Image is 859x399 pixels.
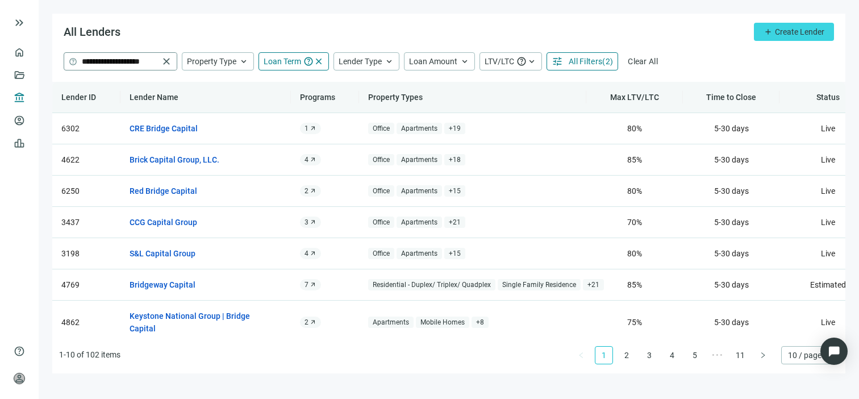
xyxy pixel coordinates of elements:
span: Max LTV/LTC [610,93,659,102]
span: arrow_outward [310,125,316,132]
a: Red Bridge Capital [130,185,197,197]
span: 70 % [627,218,642,227]
span: Loan Term [264,57,301,66]
span: 80 % [627,249,642,258]
span: Lender Name [130,93,178,102]
span: 75 % [627,318,642,327]
a: 3 [641,347,658,364]
button: addCreate Lender [754,23,834,41]
span: 80 % [627,124,642,133]
span: Create Lender [775,27,824,36]
span: left [578,352,585,359]
li: Next Page [754,346,772,364]
li: 11 [731,346,749,364]
span: person [14,373,25,384]
span: + 21 [444,217,465,228]
a: 5 [686,347,703,364]
li: 1 [595,346,613,364]
span: Lender Type [339,57,382,66]
span: 10 / page [788,347,832,364]
span: add [764,27,773,36]
span: keyboard_arrow_up [384,56,394,66]
span: keyboard_arrow_up [239,56,249,66]
span: + 18 [444,154,465,166]
span: Apartments [397,123,442,135]
a: Keystone National Group | Bridge Capital [130,310,270,335]
button: Clear All [623,52,663,70]
span: 4 [305,155,308,164]
td: 3437 [52,207,120,238]
td: 5-30 days [683,176,779,207]
span: arrow_outward [310,219,316,226]
span: help [516,56,527,66]
span: Status [816,93,840,102]
li: 2 [618,346,636,364]
span: 4 [305,249,308,258]
div: Page Size [781,346,839,364]
td: 5-30 days [683,144,779,176]
span: arrow_outward [310,156,316,163]
li: 3 [640,346,658,364]
span: Office [368,248,394,260]
td: 5-30 days [683,207,779,238]
td: 5-30 days [683,301,779,344]
span: arrow_outward [310,319,316,326]
span: 1 [305,124,308,133]
span: + 19 [444,123,465,135]
span: Clear All [628,57,658,66]
span: Office [368,185,394,197]
span: help [14,346,25,357]
span: Office [368,123,394,135]
span: account_balance [14,92,22,103]
td: 4862 [52,301,120,344]
a: Brick Capital Group, LLC. [130,153,219,166]
li: Next 5 Pages [708,346,727,364]
span: 80 % [627,186,642,196]
a: CCG Capital Group [130,216,197,228]
span: 85 % [627,155,642,164]
span: Estimated [810,280,846,289]
span: close [314,56,324,66]
span: Loan Amount [409,57,457,66]
li: 5 [686,346,704,364]
span: Live [821,318,835,327]
span: Time to Close [706,93,756,102]
span: Apartments [397,185,442,197]
button: right [754,346,772,364]
span: 2 [305,186,308,196]
button: keyboard_double_arrow_right [12,16,26,30]
div: Open Intercom Messenger [820,338,848,365]
span: Live [821,186,835,196]
span: + 21 [583,279,604,291]
span: Apartments [397,217,442,228]
a: 2 [618,347,635,364]
span: keyboard_arrow_up [527,56,537,66]
span: ••• [708,346,727,364]
td: 5-30 days [683,269,779,301]
span: arrow_outward [310,281,316,288]
span: LTV/LTC [485,57,514,66]
a: 11 [732,347,749,364]
span: 85 % [627,280,642,289]
button: tuneAll Filters(2) [547,52,618,70]
span: Programs [300,93,335,102]
a: CRE Bridge Capital [130,122,198,135]
span: All Lenders [64,25,120,39]
td: 6302 [52,113,120,144]
a: 1 [595,347,612,364]
span: Apartments [397,248,442,260]
span: help [303,56,314,66]
span: Lender ID [61,93,96,102]
li: Previous Page [572,346,590,364]
a: Bridgeway Capital [130,279,195,291]
span: + 8 [472,317,489,329]
span: Office [368,217,394,228]
span: Apartments [368,317,414,329]
span: All Filters [569,57,602,66]
span: 3 [305,218,308,227]
button: left [572,346,590,364]
span: 2 [305,318,308,327]
span: right [760,352,766,359]
span: Live [821,124,835,133]
span: Property Types [368,93,423,102]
